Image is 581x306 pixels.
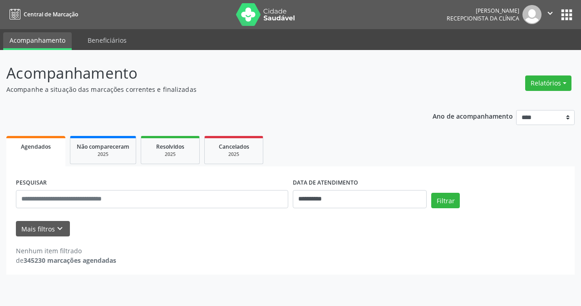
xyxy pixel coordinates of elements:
img: img [522,5,542,24]
p: Ano de acompanhamento [433,110,513,121]
strong: 345230 marcações agendadas [24,256,116,265]
span: Recepcionista da clínica [447,15,519,22]
div: 2025 [211,151,256,158]
a: Central de Marcação [6,7,78,22]
button: Filtrar [431,193,460,208]
div: 2025 [77,151,129,158]
div: de [16,256,116,265]
span: Cancelados [219,143,249,150]
a: Acompanhamento [3,32,72,50]
button: Mais filtroskeyboard_arrow_down [16,221,70,237]
i:  [545,8,555,18]
button: apps [559,7,575,23]
i: keyboard_arrow_down [55,224,65,234]
span: Agendados [21,143,51,150]
div: 2025 [148,151,193,158]
button:  [542,5,559,24]
p: Acompanhe a situação das marcações correntes e finalizadas [6,85,404,94]
a: Beneficiários [81,32,133,48]
div: Nenhum item filtrado [16,246,116,256]
span: Central de Marcação [24,10,78,18]
span: Resolvidos [156,143,184,150]
p: Acompanhamento [6,62,404,85]
span: Não compareceram [77,143,129,150]
label: DATA DE ATENDIMENTO [293,176,358,190]
button: Relatórios [525,75,571,91]
div: [PERSON_NAME] [447,7,519,15]
label: PESQUISAR [16,176,47,190]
